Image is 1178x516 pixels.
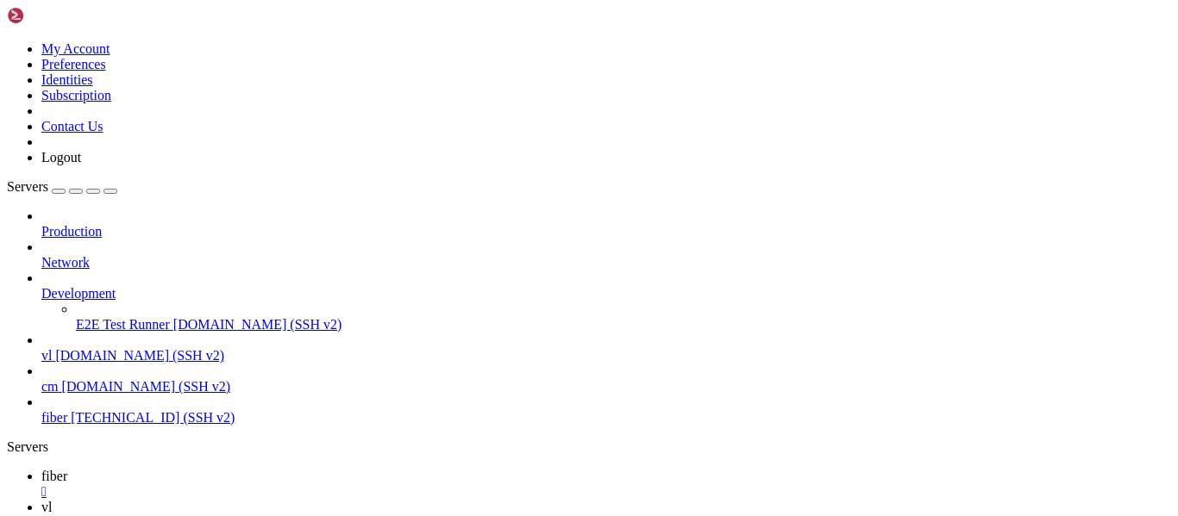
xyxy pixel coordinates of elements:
[41,286,1171,302] a: Development
[41,348,1171,364] a: vl [DOMAIN_NAME] (SSH v2)
[7,284,952,296] x-row: 12 additional security updates can be applied with ESM Apps.
[41,224,1171,239] a: Production
[7,224,952,236] x-row: Expanded Security Maintenance for Applications is not enabled.
[7,200,952,212] x-row: [URL][DOMAIN_NAME]
[7,333,952,345] x-row: Run 'do-release-upgrade' to upgrade to it.
[76,317,170,332] span: E2E Test Runner
[7,19,14,31] div: (0, 1)
[134,393,141,405] span: ~
[41,72,93,87] a: Identities
[41,224,102,239] span: Production
[7,179,117,194] a: Servers
[7,179,48,194] span: Servers
[7,7,952,19] x-row: FATAL ERROR: Connection reset by peer
[41,469,67,483] span: fiber
[41,410,67,425] span: fiber
[7,55,952,67] x-row: System information as of [DATE]
[41,484,1171,500] a: 
[41,57,106,71] a: Preferences
[173,317,342,332] span: [DOMAIN_NAME] (SSH v2)
[41,469,1171,500] a: fiber
[76,302,1171,333] li: E2E Test Runner [DOMAIN_NAME] (SSH v2)
[71,410,235,425] span: [TECHNICAL_ID] (SSH v2)
[76,317,1171,333] a: E2E Test Runner [DOMAIN_NAME] (SSH v2)
[7,140,952,152] x-row: => There are 6 zombie processes.
[7,260,952,272] x-row: To see these additional updates run: apt list --upgradable
[41,255,90,270] span: Network
[41,208,1171,239] li: Production
[41,270,1171,333] li: Development
[7,7,106,24] img: Shellngn
[41,500,52,514] span: vl
[41,410,1171,426] a: fiber [TECHNICAL_ID] (SSH v2)
[7,7,952,19] x-row: * Documentation: [URL][DOMAIN_NAME]
[41,333,1171,364] li: vl [DOMAIN_NAME] (SSH v2)
[41,255,1171,270] a: Network
[7,91,952,103] x-row: Usage of /: 68.1% of 96.73GB Users logged in: 1
[41,395,1171,426] li: fiber [TECHNICAL_ID] (SSH v2)
[41,379,1171,395] a: cm [DOMAIN_NAME] (SSH v2)
[7,103,952,115] x-row: Memory usage: 70% IPv4 address for enp0s6: [TECHNICAL_ID]
[62,379,231,394] span: [DOMAIN_NAME] (SSH v2)
[7,19,952,31] x-row: * Management: [URL][DOMAIN_NAME]
[7,296,952,308] x-row: Learn more about enabling ESM Apps service at [URL][DOMAIN_NAME]
[41,364,1171,395] li: cm [DOMAIN_NAME] (SSH v2)
[7,381,952,393] x-row: Last login: [DATE] from [TECHNICAL_ID]
[7,31,952,43] x-row: * Support: [URL][DOMAIN_NAME]
[41,379,59,394] span: cm
[7,439,1171,455] div: Servers
[41,348,52,363] span: vl
[41,286,116,301] span: Development
[159,393,166,405] div: (21, 32)
[7,369,952,381] x-row: *** System restart required ***
[7,248,952,260] x-row: 61 updates can be applied immediately.
[7,393,952,405] x-row: : $
[7,176,952,188] x-row: just raised the bar for easy, resilient and secure K8s cluster deployment.
[7,164,952,176] x-row: * Strictly confined Kubernetes makes edge and IoT secure. Learn how MicroK8s
[7,79,952,91] x-row: System load: 3.46 Processes: 214
[41,239,1171,270] li: Network
[7,115,952,127] x-row: Swap usage: 0%
[7,393,127,405] span: vanilla@vanillamc
[41,88,111,103] a: Subscription
[41,41,110,56] a: My Account
[55,348,224,363] span: [DOMAIN_NAME] (SSH v2)
[41,150,81,165] a: Logout
[7,320,952,333] x-row: New release '24.04.3 LTS' available.
[41,119,103,134] a: Contact Us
